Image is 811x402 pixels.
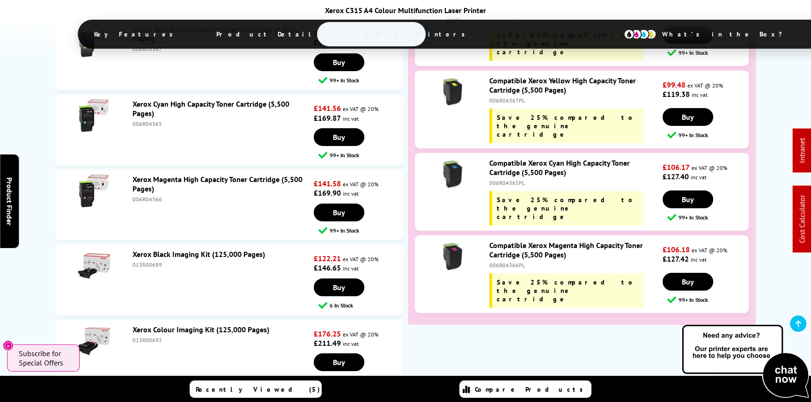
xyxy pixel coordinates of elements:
[489,97,660,104] div: 006R04367PL
[343,331,378,338] span: ex VAT @ 20%
[343,181,378,188] span: ex VAT @ 20%
[489,241,643,259] a: Compatible Xerox Magenta High Capacity Toner Cartridge (5,500 Pages)
[663,89,690,99] strong: £119.38
[314,263,341,272] strong: £146.65
[333,283,345,292] span: Buy
[314,113,341,123] strong: £169.87
[133,261,312,268] div: 013R00689
[692,164,727,171] span: ex VAT @ 20%
[80,23,192,45] span: Key Features
[78,6,733,15] div: Xerox C315 A4 Colour Multifunction Laser Printer
[436,158,469,191] img: Compatible Xerox Cyan High Capacity Toner Cartridge (5,500 Pages)
[318,151,403,160] div: 99+ In Stock
[497,196,636,221] span: Save 25% compared to the genuine cartridge
[77,99,110,132] img: Xerox Cyan High Capacity Toner Cartridge (5,500 Pages)
[314,188,341,197] strong: £169.90
[624,29,656,39] img: cmyk-icon.svg
[343,340,359,347] span: inc vat
[682,112,694,122] span: Buy
[663,254,689,263] strong: £127.42
[459,380,591,398] a: Compare Products
[333,132,345,142] span: Buy
[202,23,339,45] span: Product Details
[77,175,110,207] img: Xerox Magenta High Capacity Toner Cartridge (5,500 Pages)
[343,105,378,112] span: ex VAT @ 20%
[343,190,359,197] span: inc vat
[489,158,630,177] a: Compatible Xerox Cyan High Capacity Toner Cartridge (5,500 Pages)
[133,196,312,203] div: 006R04366
[682,195,694,204] span: Buy
[3,340,14,351] button: Close
[663,80,686,89] strong: £99.48
[350,23,484,45] span: Similar Printers
[133,120,312,127] div: 006R04365
[475,385,588,394] span: Compare Products
[343,115,359,122] span: inc vat
[797,138,807,163] a: Intranet
[318,226,403,235] div: 99+ In Stock
[133,99,289,118] a: Xerox Cyan High Capacity Toner Cartridge (5,500 Pages)
[692,91,708,98] span: inc vat
[318,76,403,85] div: 99+ In Stock
[663,162,690,172] strong: £106.17
[314,338,341,348] strong: £211.49
[680,323,811,400] img: Open Live Chat window
[314,179,341,188] strong: £141.58
[77,325,110,358] img: Xerox Colour Imaging Kit (125,000 Pages)
[691,256,707,263] span: inc vat
[663,245,690,254] strong: £106.18
[436,241,469,273] img: Compatible Xerox Magenta High Capacity Toner Cartridge (5,500 Pages)
[314,103,341,113] strong: £141.56
[691,174,707,181] span: inc vat
[343,265,359,272] span: inc vat
[667,131,748,139] div: 99+ In Stock
[318,301,403,310] div: 6 In Stock
[682,277,694,286] span: Buy
[489,179,660,186] div: 006R04365PL
[314,254,341,263] strong: £122.21
[19,349,70,367] span: Subscribe for Special Offers
[667,295,748,304] div: 99+ In Stock
[497,278,636,303] span: Save 25% compared to the genuine cartridge
[77,249,110,282] img: Xerox Black Imaging Kit (125,000 Pages)
[667,213,748,222] div: 99+ In Stock
[489,76,636,95] a: Compatible Xerox Yellow High Capacity Toner Cartridge (5,500 Pages)
[133,325,269,334] a: Xerox Colour Imaging Kit (125,000 Pages)
[314,329,341,338] strong: £176.25
[489,262,660,269] div: 006R04366PL
[333,58,345,67] span: Buy
[692,247,727,254] span: ex VAT @ 20%
[797,195,807,243] a: Cost Calculator
[333,358,345,367] span: Buy
[648,23,805,45] span: What’s in the Box?
[133,336,312,344] div: 013R00692
[333,208,345,217] span: Buy
[196,385,320,394] span: Recently Viewed (5)
[494,22,638,46] span: View Cartridges
[133,249,265,259] a: Xerox Black Imaging Kit (125,000 Pages)
[687,82,723,89] span: ex VAT @ 20%
[133,175,302,193] a: Xerox Magenta High Capacity Toner Cartridge (5,500 Pages)
[436,76,469,109] img: Compatible Xerox Yellow High Capacity Toner Cartridge (5,500 Pages)
[5,177,14,225] span: Product Finder
[497,113,636,139] span: Save 25% compared to the genuine cartridge
[663,172,689,181] strong: £127.40
[343,256,378,263] span: ex VAT @ 20%
[190,380,322,398] a: Recently Viewed (5)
